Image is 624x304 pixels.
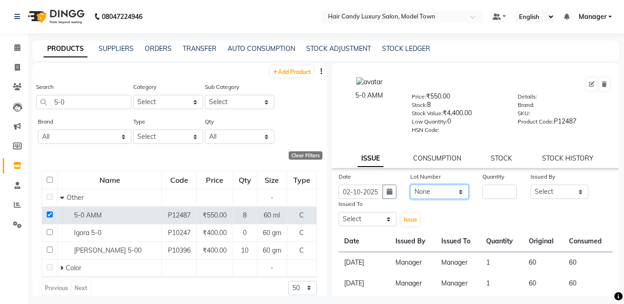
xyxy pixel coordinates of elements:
[402,213,420,226] button: Issue
[482,173,504,181] label: Quantity
[60,264,66,272] span: Expand Row
[264,211,280,219] span: 60 ml
[410,173,441,181] label: Lot Number
[203,229,227,237] span: ₹400.00
[518,101,534,109] label: Brand:
[66,264,81,272] span: Color
[234,172,256,188] div: Qty
[382,44,430,53] a: STOCK LEDGER
[299,229,304,237] span: C
[288,172,316,188] div: Type
[339,173,351,181] label: Date
[491,154,512,162] a: STOCK
[481,231,523,252] th: Quantity
[43,41,87,57] a: PRODUCTS
[518,118,554,126] label: Product Code:
[183,44,216,53] a: TRANSFER
[299,211,304,219] span: C
[436,231,481,252] th: Issued To
[481,273,523,294] td: 1
[263,229,281,237] span: 60 gm
[412,108,504,121] div: ₹4,400.00
[102,4,142,30] b: 08047224946
[531,173,555,181] label: Issued By
[38,118,53,126] label: Brand
[436,273,481,294] td: Manager
[241,246,248,254] span: 10
[523,231,563,252] th: Original
[339,252,390,273] td: [DATE]
[168,229,191,237] span: P10247
[74,211,102,219] span: 5-0 AMM
[24,4,87,30] img: logo
[36,95,131,109] input: Search by product name or code
[228,44,295,53] a: AUTO CONSUMPTION
[412,118,447,126] label: Low Quantity:
[306,44,371,53] a: STOCK ADJUSTMENT
[390,231,436,252] th: Issued By
[339,200,363,208] label: Issued To
[358,150,383,167] a: ISSUE
[74,246,142,254] span: [PERSON_NAME] 5-00
[412,93,426,101] label: Price:
[203,211,227,219] span: ₹550.00
[271,193,273,202] span: -
[339,273,390,294] td: [DATE]
[412,126,439,134] label: HSN Code:
[60,193,67,202] span: Collapse Row
[436,252,481,273] td: Manager
[356,77,383,87] img: avatar
[412,92,504,105] div: ₹550.00
[243,211,247,219] span: 8
[271,264,273,272] span: -
[271,66,313,77] a: Add Product
[168,211,191,219] span: P12487
[412,109,443,118] label: Stock Value:
[145,44,172,53] a: ORDERS
[412,117,504,130] div: 0
[197,172,232,188] div: Price
[518,117,610,130] div: P12487
[579,12,606,22] span: Manager
[341,91,398,100] div: 5-0 AMM
[203,246,227,254] span: ₹400.00
[58,172,161,188] div: Name
[542,154,593,162] a: STOCK HISTORY
[133,83,156,91] label: Category
[36,83,54,91] label: Search
[412,100,504,113] div: 8
[523,273,563,294] td: 60
[133,118,145,126] label: Type
[563,231,612,252] th: Consumed
[563,273,612,294] td: 60
[289,151,322,160] div: Clear Filters
[518,93,537,101] label: Details:
[339,231,390,252] th: Date
[518,109,530,118] label: SKU:
[263,246,281,254] span: 60 gm
[390,252,436,273] td: Manager
[404,216,417,223] span: Issue
[299,246,304,254] span: C
[258,172,286,188] div: Size
[67,193,84,202] span: Other
[162,172,196,188] div: Code
[168,246,191,254] span: P10396
[563,252,612,273] td: 60
[243,229,247,237] span: 0
[74,229,101,237] span: Igora 5-0
[481,252,523,273] td: 1
[390,273,436,294] td: Manager
[205,118,214,126] label: Qty
[523,252,563,273] td: 60
[205,83,239,91] label: Sub Category
[412,101,427,109] label: Stock:
[99,44,134,53] a: SUPPLIERS
[413,154,461,162] a: CONSUMPTION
